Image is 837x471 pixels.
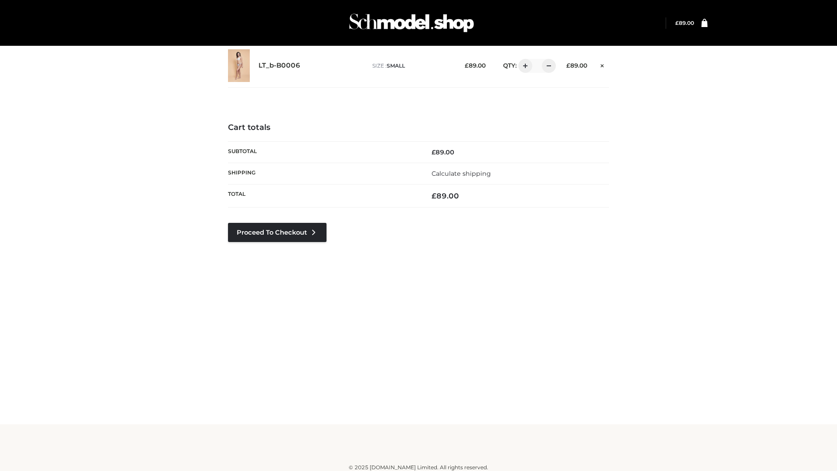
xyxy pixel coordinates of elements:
p: size : [372,62,451,70]
th: Subtotal [228,141,418,163]
th: Shipping [228,163,418,184]
a: Remove this item [596,59,609,70]
div: QTY: [494,59,553,73]
bdi: 89.00 [465,62,486,69]
span: £ [566,62,570,69]
a: LT_b-B0006 [259,61,300,70]
span: £ [432,148,436,156]
span: £ [465,62,469,69]
th: Total [228,184,418,208]
bdi: 89.00 [566,62,587,69]
span: £ [675,20,679,26]
bdi: 89.00 [675,20,694,26]
bdi: 89.00 [432,148,454,156]
a: Calculate shipping [432,170,491,177]
img: Schmodel Admin 964 [346,6,477,40]
span: SMALL [387,62,405,69]
span: £ [432,191,436,200]
h4: Cart totals [228,123,609,133]
bdi: 89.00 [432,191,459,200]
a: £89.00 [675,20,694,26]
a: Proceed to Checkout [228,223,327,242]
